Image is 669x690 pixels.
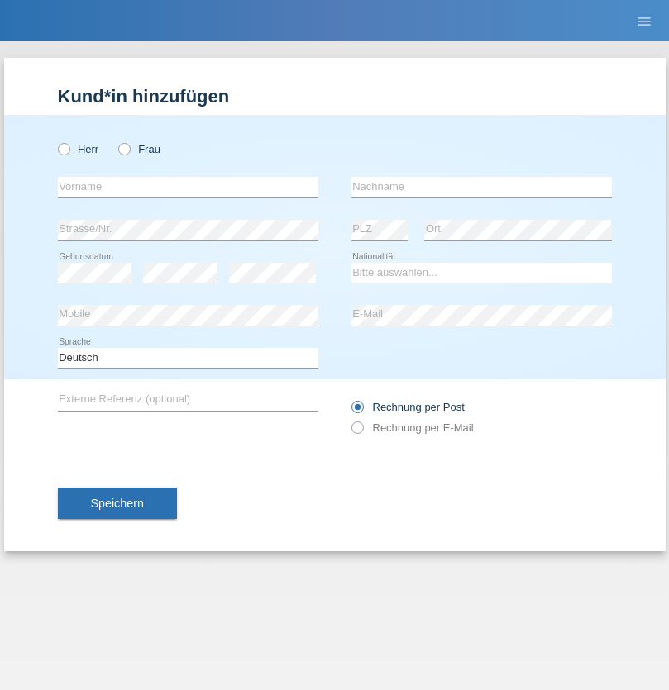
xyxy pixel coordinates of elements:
label: Rechnung per E-Mail [351,421,474,434]
input: Rechnung per E-Mail [351,421,362,442]
input: Herr [58,143,69,154]
button: Speichern [58,488,177,519]
span: Speichern [91,497,144,510]
input: Rechnung per Post [351,401,362,421]
h1: Kund*in hinzufügen [58,86,612,107]
input: Frau [118,143,129,154]
label: Frau [118,143,160,155]
i: menu [636,13,652,30]
label: Herr [58,143,99,155]
a: menu [628,16,661,26]
label: Rechnung per Post [351,401,465,413]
